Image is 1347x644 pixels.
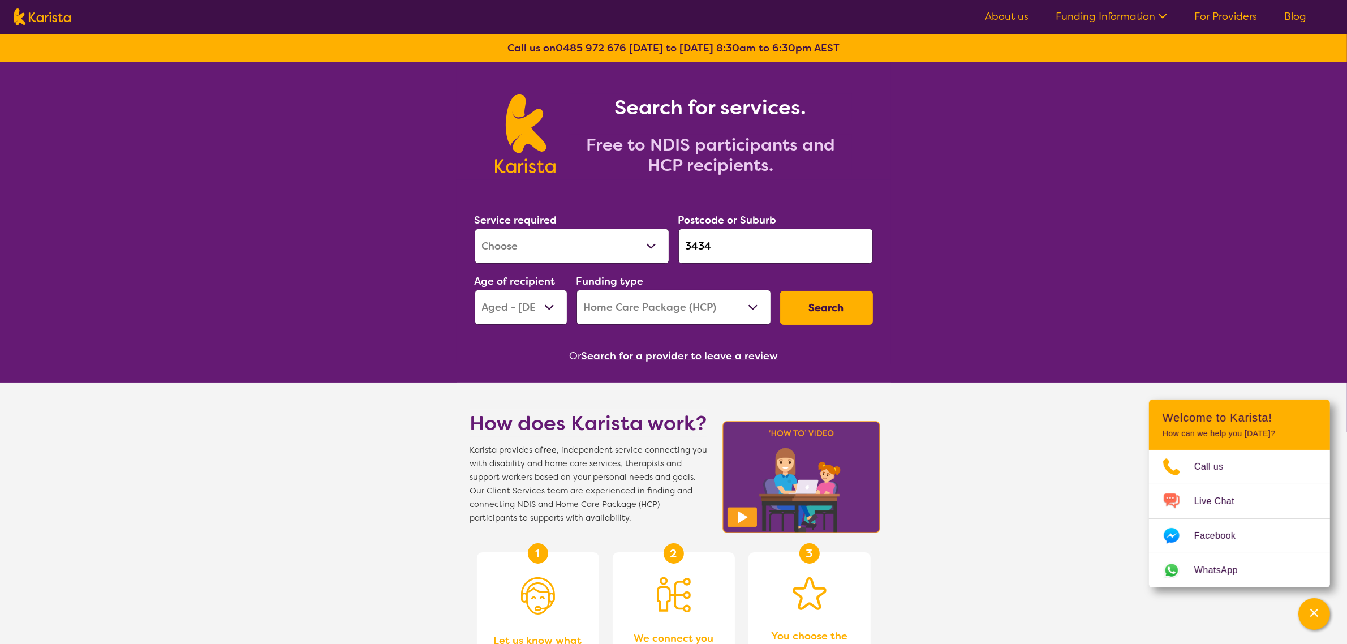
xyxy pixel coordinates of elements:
span: Call us [1194,458,1237,475]
div: 2 [664,543,684,564]
input: Type [678,229,873,264]
a: 0485 972 676 [556,41,626,55]
h2: Welcome to Karista! [1163,411,1316,424]
span: Live Chat [1194,493,1248,510]
a: For Providers [1194,10,1257,23]
span: WhatsApp [1194,562,1251,579]
a: Blog [1284,10,1306,23]
b: free [540,445,557,456]
h1: How does Karista work? [470,410,708,437]
span: Karista provides a , independent service connecting you with disability and home care services, t... [470,444,708,525]
img: Star icon [793,577,827,610]
div: Channel Menu [1149,400,1330,587]
span: Or [569,347,581,364]
h2: Free to NDIS participants and HCP recipients. [569,135,852,175]
img: Karista logo [14,8,71,25]
label: Service required [475,213,557,227]
div: 1 [528,543,548,564]
span: Facebook [1194,527,1249,544]
button: Search for a provider to leave a review [581,347,778,364]
img: Karista logo [495,94,556,173]
button: Search [780,291,873,325]
label: Postcode or Suburb [678,213,777,227]
img: Karista video [719,418,884,536]
img: Person with headset icon [521,577,555,615]
h1: Search for services. [569,94,852,121]
a: About us [985,10,1028,23]
label: Age of recipient [475,274,556,288]
p: How can we help you [DATE]? [1163,429,1316,439]
img: Person being matched to services icon [657,577,691,612]
a: Funding Information [1056,10,1167,23]
ul: Choose channel [1149,450,1330,587]
a: Web link opens in a new tab. [1149,553,1330,587]
button: Channel Menu [1298,598,1330,630]
label: Funding type [576,274,644,288]
b: Call us on [DATE] to [DATE] 8:30am to 6:30pm AEST [507,41,840,55]
div: 3 [799,543,820,564]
